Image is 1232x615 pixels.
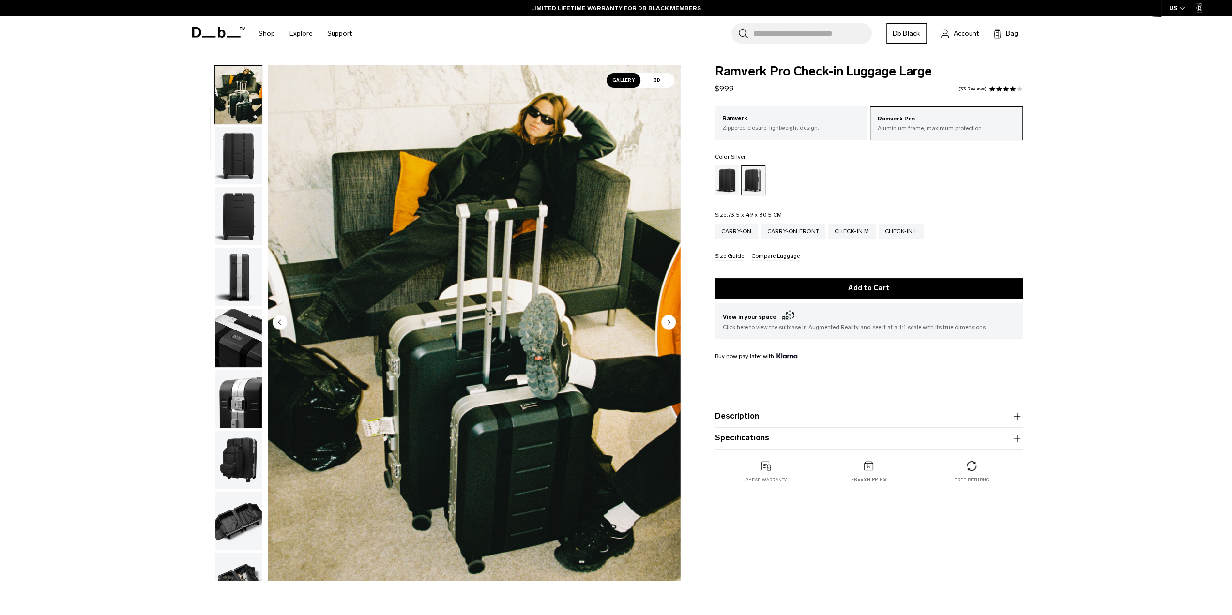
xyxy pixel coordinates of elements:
[214,552,262,611] button: Ramverk Pro Check-in Luggage Large Silver
[214,370,262,429] button: Ramverk Pro Check-in Luggage Large Silver
[289,16,313,51] a: Explore
[215,431,262,489] img: Ramverk Pro Check-in Luggage Large Silver
[751,253,800,260] button: Compare Luggage
[954,29,979,39] span: Account
[715,278,1023,299] button: Add to Cart
[215,127,262,185] img: Ramverk Pro Check-in Luggage Large Silver
[958,87,987,91] a: 33 reviews
[259,16,275,51] a: Shop
[640,73,674,88] span: 3D
[879,224,924,239] a: Check-in L
[268,65,681,581] li: 2 / 12
[215,248,262,306] img: Ramverk Pro Check-in Luggage Large Silver
[715,303,1023,339] button: View in your space Click here to view the suitcase in Augmented Reality and see it at a 1:1 scale...
[715,84,734,93] span: $999
[214,309,262,368] button: Ramverk Pro Check-in Luggage Large Silver
[715,224,758,239] a: Carry-on
[715,352,797,360] span: Buy now pay later with
[878,124,1015,133] p: Aluminium frame, maximum protection.
[715,165,739,195] a: Black Out
[776,353,797,358] img: {"height" => 20, "alt" => "Klarna"}
[715,106,868,139] a: Ramverk Zippered closure, lightweight design.
[828,224,876,239] a: Check-in M
[215,553,262,611] img: Ramverk Pro Check-in Luggage Large Silver
[214,65,262,124] button: Ramverk Pro Check-in Luggage Large Silver
[715,65,1023,78] span: Ramverk Pro Check-in Luggage Large
[214,491,262,550] button: Ramverk Pro Check-in Luggage Large Silver
[531,4,701,13] a: LIMITED LIFETIME WARRANTY FOR DB BLACK MEMBERS
[723,311,1015,323] span: View in your space
[761,224,826,239] a: Carry-on Front
[722,114,861,123] p: Ramverk
[268,65,681,581] img: Ramverk Pro Check-in Luggage Large Silver
[215,309,262,367] img: Ramverk Pro Check-in Luggage Large Silver
[214,430,262,489] button: Ramverk Pro Check-in Luggage Large Silver
[215,187,262,245] img: Ramverk Pro Check-in Luggage Large Silver
[273,315,287,331] button: Previous slide
[722,123,861,132] p: Zippered closure, lightweight design.
[715,433,1023,444] button: Specifications
[214,187,262,246] button: Ramverk Pro Check-in Luggage Large Silver
[941,28,979,39] a: Account
[661,315,676,331] button: Next slide
[214,126,262,185] button: Ramverk Pro Check-in Luggage Large Silver
[715,253,744,260] button: Size Guide
[851,476,886,483] p: Free shipping
[886,23,927,44] a: Db Black
[723,323,1015,331] span: Click here to view the suitcase in Augmented Reality and see it at a 1:1 scale with its true dime...
[715,212,782,218] legend: Size:
[215,492,262,550] img: Ramverk Pro Check-in Luggage Large Silver
[1006,29,1018,39] span: Bag
[215,370,262,428] img: Ramverk Pro Check-in Luggage Large Silver
[327,16,352,51] a: Support
[993,28,1018,39] button: Bag
[607,73,640,88] span: Gallery
[741,165,765,195] a: Silver
[954,477,989,483] p: Free returns
[251,16,359,51] nav: Main Navigation
[215,66,262,124] img: Ramverk Pro Check-in Luggage Large Silver
[715,411,1023,422] button: Description
[214,248,262,307] button: Ramverk Pro Check-in Luggage Large Silver
[728,211,782,218] span: 73.5 x 49 x 30.5 CM
[745,477,787,483] p: 2 year warranty
[715,154,746,160] legend: Color:
[731,153,746,160] span: Silver
[878,114,1015,124] p: Ramverk Pro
